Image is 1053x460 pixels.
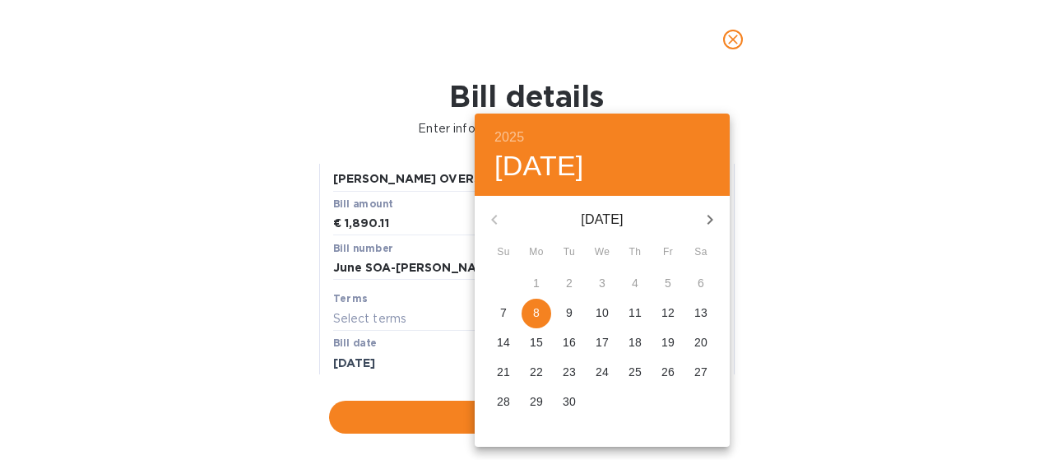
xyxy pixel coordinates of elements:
button: 8 [522,299,551,328]
p: 21 [497,364,510,380]
p: 10 [596,304,609,321]
button: 28 [489,388,518,417]
button: 24 [587,358,617,388]
span: Tu [554,244,584,261]
p: 24 [596,364,609,380]
span: Th [620,244,650,261]
p: 25 [629,364,642,380]
button: 15 [522,328,551,358]
button: 14 [489,328,518,358]
p: [DATE] [514,210,690,230]
button: 9 [554,299,584,328]
button: 11 [620,299,650,328]
span: Su [489,244,518,261]
button: 27 [686,358,716,388]
button: [DATE] [494,149,584,184]
button: 23 [554,358,584,388]
span: Sa [686,244,716,261]
p: 29 [530,393,543,410]
p: 12 [661,304,675,321]
p: 19 [661,334,675,351]
button: 30 [554,388,584,417]
span: Mo [522,244,551,261]
button: 19 [653,328,683,358]
button: 20 [686,328,716,358]
button: 16 [554,328,584,358]
p: 7 [500,304,507,321]
p: 14 [497,334,510,351]
button: 21 [489,358,518,388]
button: 12 [653,299,683,328]
p: 23 [563,364,576,380]
p: 28 [497,393,510,410]
button: 13 [686,299,716,328]
p: 17 [596,334,609,351]
p: 20 [694,334,707,351]
p: 11 [629,304,642,321]
p: 16 [563,334,576,351]
button: 29 [522,388,551,417]
p: 26 [661,364,675,380]
p: 30 [563,393,576,410]
p: 15 [530,334,543,351]
p: 13 [694,304,707,321]
p: 8 [533,304,540,321]
button: 17 [587,328,617,358]
button: 25 [620,358,650,388]
span: Fr [653,244,683,261]
p: 27 [694,364,707,380]
span: We [587,244,617,261]
p: 9 [566,304,573,321]
button: 22 [522,358,551,388]
p: 22 [530,364,543,380]
button: 18 [620,328,650,358]
button: 10 [587,299,617,328]
p: 18 [629,334,642,351]
button: 7 [489,299,518,328]
button: 26 [653,358,683,388]
button: 2025 [494,126,524,149]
